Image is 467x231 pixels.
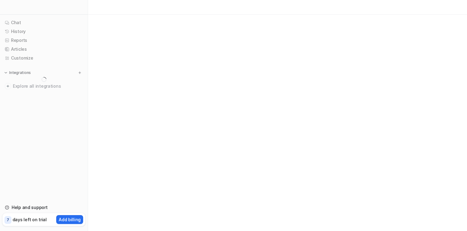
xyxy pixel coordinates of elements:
p: Add billing [59,216,81,223]
p: days left on trial [13,216,47,223]
a: Articles [2,45,85,53]
img: explore all integrations [5,83,11,89]
button: Add billing [56,215,83,224]
img: expand menu [4,71,8,75]
p: Integrations [9,70,31,75]
a: Reports [2,36,85,45]
span: Explore all integrations [13,81,83,91]
button: Integrations [2,70,33,76]
a: Explore all integrations [2,82,85,90]
p: 7 [7,217,9,223]
img: menu_add.svg [78,71,82,75]
a: Chat [2,18,85,27]
a: History [2,27,85,36]
a: Help and support [2,203,85,212]
a: Customize [2,54,85,62]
